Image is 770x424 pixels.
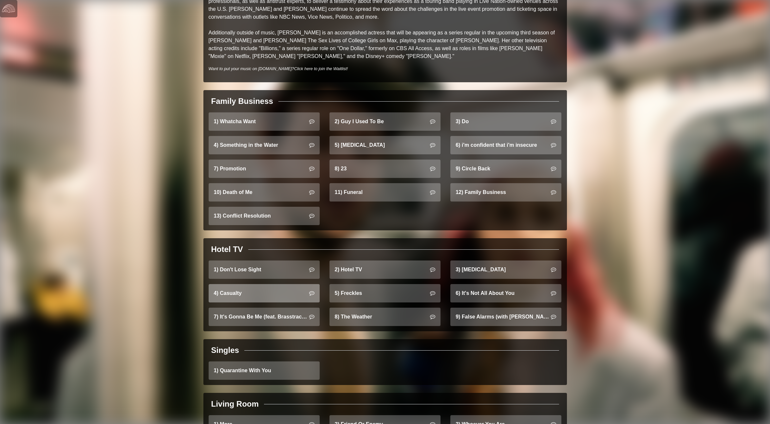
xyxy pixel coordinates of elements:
[329,112,441,131] a: 2) Guy I Used To Be
[209,284,320,302] a: 4) Casualty
[329,183,441,202] a: 11) Funeral
[329,160,441,178] a: 8) 23
[211,344,239,356] div: Singles
[450,160,561,178] a: 9) Circle Back
[209,66,348,71] i: Want to put your music on [DOMAIN_NAME]?
[450,136,561,154] a: 6) i'm confident that i'm insecure
[211,95,273,107] div: Family Business
[209,183,320,202] a: 10) Death of Me
[209,207,320,225] a: 13) Conflict Resolution
[209,112,320,131] a: 1) Whatcha Want
[209,260,320,279] a: 1) Don't Lose Sight
[211,243,243,255] div: Hotel TV
[450,112,561,131] a: 3) Do
[329,308,441,326] a: 8) The Weather
[2,2,15,15] img: logo-white-4c48a5e4bebecaebe01ca5a9d34031cfd3d4ef9ae749242e8c4bf12ef99f53e8.png
[450,308,561,326] a: 9) False Alarms (with [PERSON_NAME])
[211,398,259,410] div: Living Room
[329,284,441,302] a: 5) Freckles
[329,260,441,279] a: 2) Hotel TV
[450,260,561,279] a: 3) [MEDICAL_DATA]
[450,183,561,202] a: 12) Family Business
[294,66,348,71] a: Click here to join the Waitlist!
[209,136,320,154] a: 4) Something in the Water
[450,284,561,302] a: 6) It's Not All About You
[209,361,320,380] a: 1) Quarantine With You
[209,308,320,326] a: 7) It's Gonna Be Me (feat. Brasstracks)
[329,136,441,154] a: 5) [MEDICAL_DATA]
[209,160,320,178] a: 7) Promotion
